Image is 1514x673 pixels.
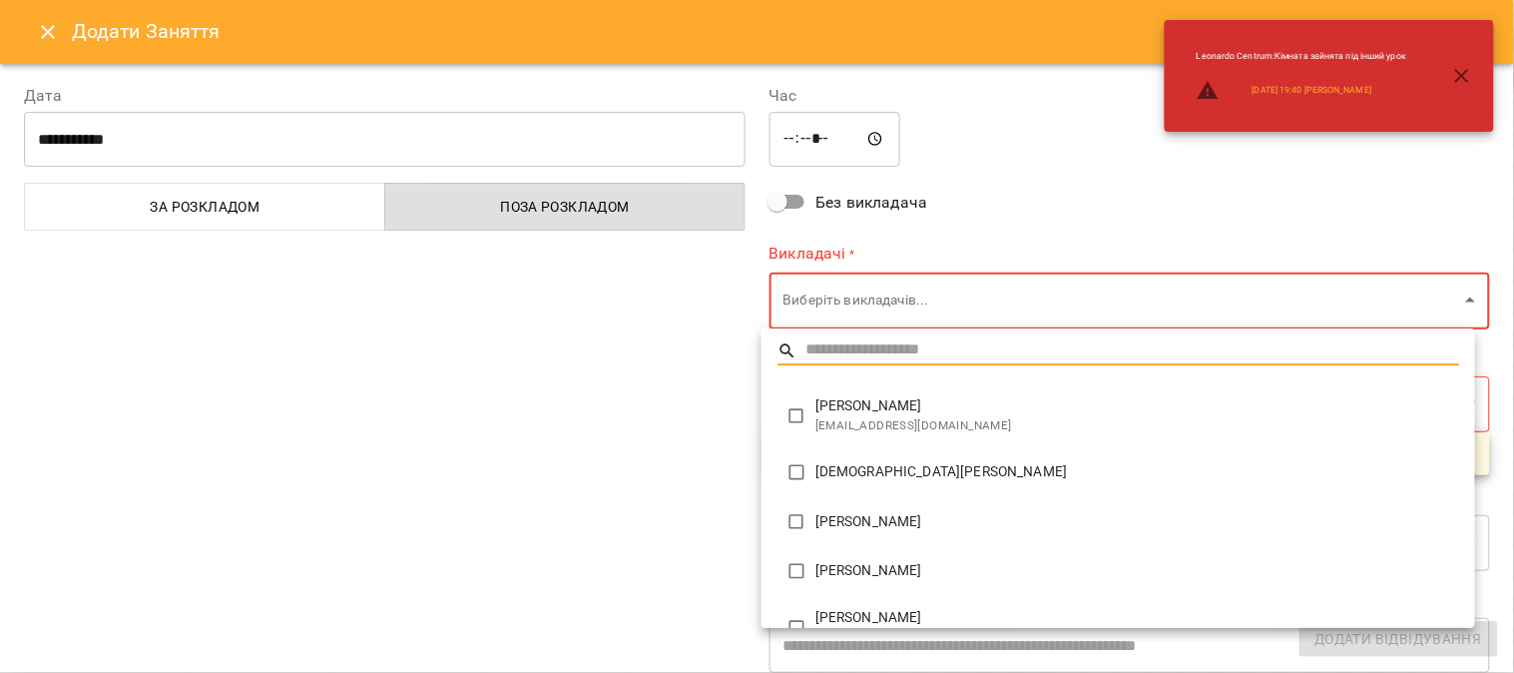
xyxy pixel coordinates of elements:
[1253,84,1371,97] a: [DATE] 19:40 [PERSON_NAME]
[815,416,1459,436] span: [EMAIL_ADDRESS][DOMAIN_NAME]
[815,608,1459,628] span: [PERSON_NAME]
[815,561,1459,581] span: [PERSON_NAME]
[815,628,1459,648] span: [EMAIL_ADDRESS][DOMAIN_NAME]
[815,396,1459,416] span: [PERSON_NAME]
[815,512,1459,532] span: [PERSON_NAME]
[815,462,1459,482] span: [DEMOGRAPHIC_DATA][PERSON_NAME]
[1181,42,1422,71] li: Leonardo Centrum : Кімната зайнята під інший урок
